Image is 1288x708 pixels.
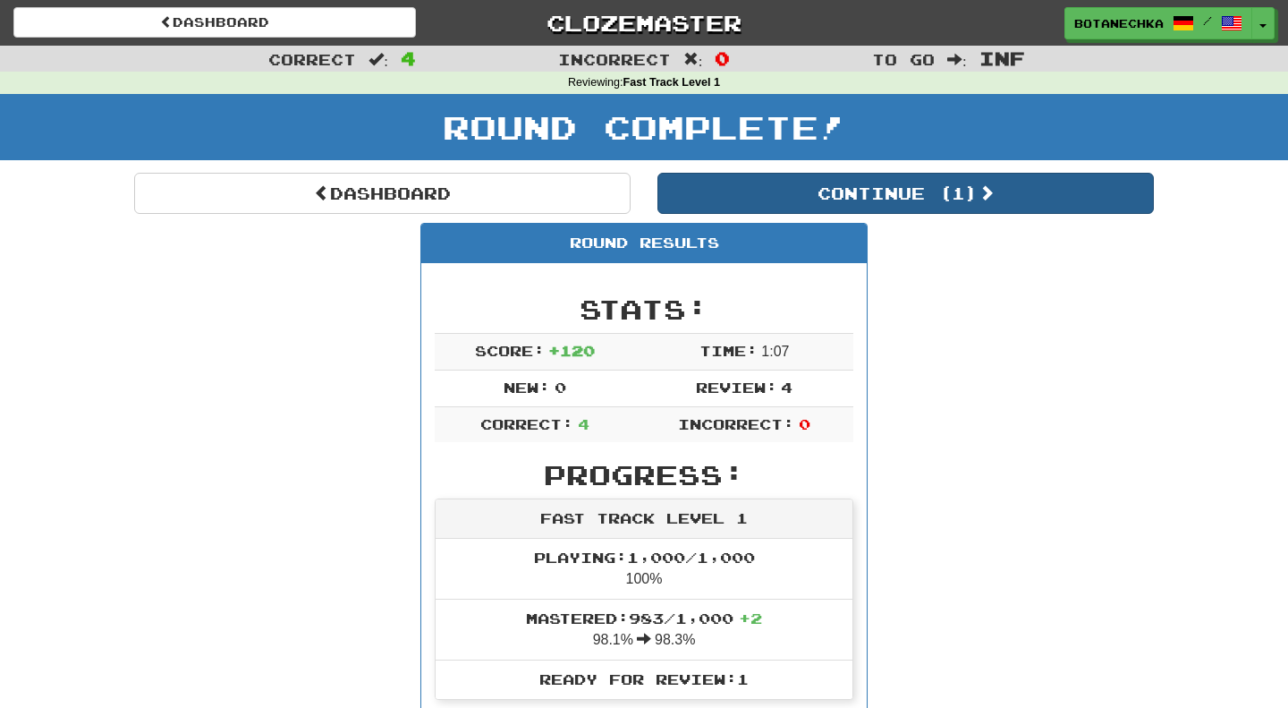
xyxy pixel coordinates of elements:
span: Review: [696,379,777,396]
span: To go [872,50,935,68]
span: Time: [699,342,758,359]
a: Botanechka / [1064,7,1252,39]
li: 100% [436,539,852,600]
span: Mastered: 983 / 1,000 [526,610,762,627]
li: 98.1% 98.3% [436,599,852,661]
span: Correct: [480,415,573,432]
span: Score: [475,342,545,359]
div: Round Results [421,224,867,263]
span: 4 [401,47,416,69]
span: + 2 [739,610,762,627]
span: 4 [781,379,792,396]
a: Dashboard [13,7,416,38]
span: 0 [555,379,566,396]
span: Botanechka [1074,15,1164,31]
span: 0 [799,415,810,432]
span: + 120 [548,342,595,359]
button: Continue (1) [657,173,1154,214]
span: : [947,52,967,67]
span: Playing: 1,000 / 1,000 [534,549,755,566]
span: Incorrect [558,50,671,68]
div: Fast Track Level 1 [436,499,852,539]
span: 4 [578,415,589,432]
span: : [683,52,703,67]
strong: Fast Track Level 1 [623,76,721,89]
span: : [369,52,388,67]
span: Correct [268,50,356,68]
h1: Round Complete! [6,109,1282,145]
a: Clozemaster [443,7,845,38]
span: Incorrect: [678,415,794,432]
span: / [1203,14,1212,27]
span: 0 [715,47,730,69]
span: 1 : 0 7 [761,344,789,359]
h2: Progress: [435,460,853,490]
span: Ready for Review: 1 [539,670,749,687]
span: Inf [979,47,1025,69]
span: New: [504,379,550,396]
a: Dashboard [134,173,631,214]
h2: Stats: [435,294,853,324]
